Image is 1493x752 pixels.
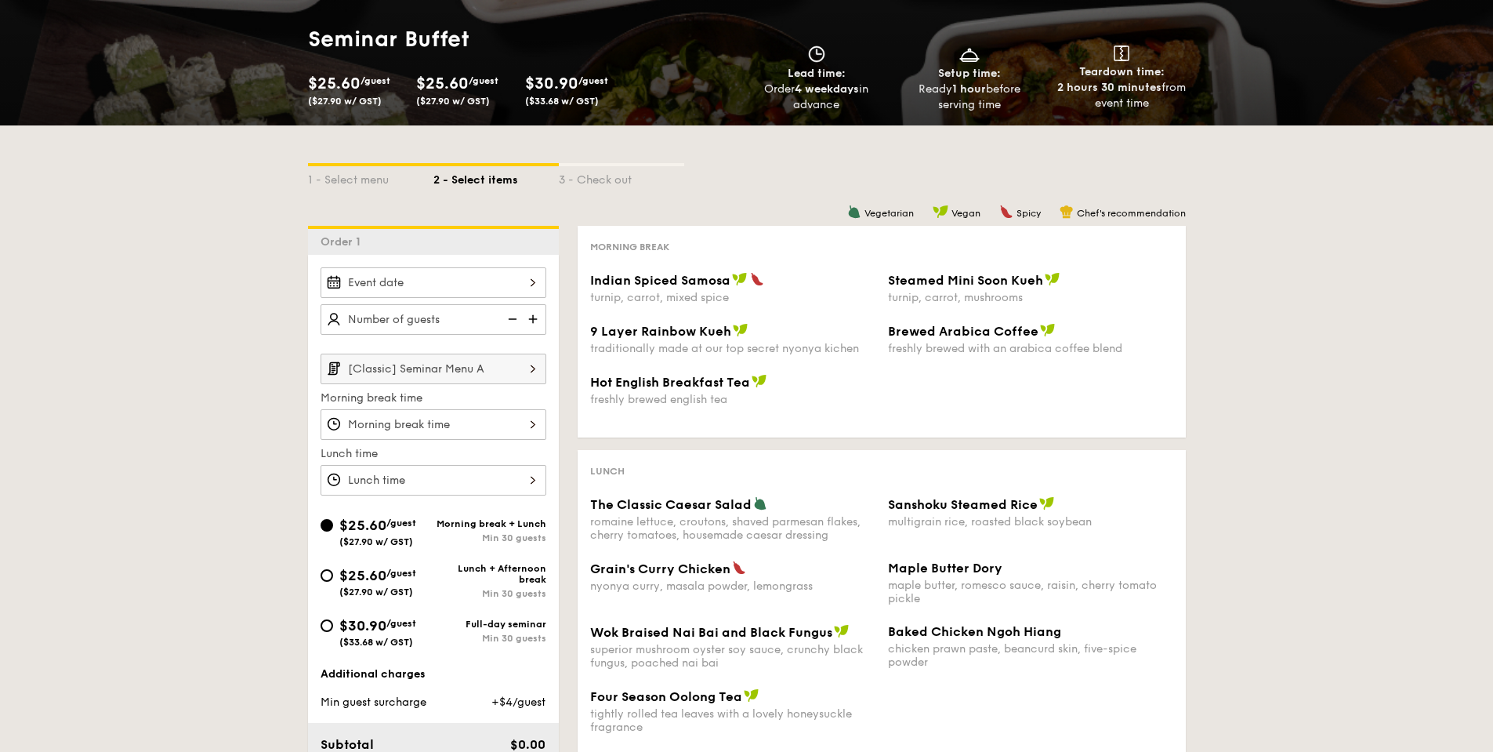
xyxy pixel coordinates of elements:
[308,74,361,93] span: $25.60
[1077,208,1186,219] span: Chef's recommendation
[433,619,546,630] div: Full-day seminar
[525,74,578,93] span: $30.90
[339,567,386,584] span: $25.60
[433,588,546,599] div: Min 30 guests
[499,304,523,334] img: icon-reduce.1d2dbef1.svg
[590,643,875,670] div: superior mushroom oyster soy sauce, crunchy black fungus, poached nai bai
[386,618,416,629] span: /guest
[321,667,546,682] div: Additional charges
[321,391,546,406] label: Morning break time
[525,96,599,107] span: ($33.68 w/ GST)
[864,208,914,219] span: Vegetarian
[578,75,608,86] span: /guest
[590,291,875,304] div: turnip, carrot, mixed spice
[321,446,546,462] label: Lunch time
[339,517,386,534] span: $25.60
[1045,272,1060,286] img: icon-vegan.f8ff3823.svg
[888,579,1173,605] div: maple butter, romesco sauce, raisin, cherry tomato pickle
[1039,496,1055,510] img: icon-vegan.f8ff3823.svg
[590,466,625,477] span: Lunch
[888,624,1061,639] span: Baked Chicken Ngoh Hiang
[795,82,859,96] strong: 4 weekdays
[321,737,374,752] span: Subtotal
[1060,205,1074,219] img: icon-chef-hat.a58ddaea.svg
[321,465,546,496] input: Lunch time
[559,166,684,188] div: 3 - Check out
[590,707,875,734] div: tightly rolled tea leaves with a lovely honeysuckle fragrance
[733,323,748,337] img: icon-vegan.f8ff3823.svg
[590,689,742,704] span: Four Season Oolong Tea
[1079,65,1165,78] span: Teardown time:
[834,624,850,638] img: icon-vegan.f8ff3823.svg
[590,497,752,512] span: The Classic Caesar Salad
[888,342,1173,355] div: freshly brewed with an arabica coffee blend
[416,74,469,93] span: $25.60
[888,642,1173,669] div: chicken prawn paste, beancurd skin, five-spice powder
[1016,208,1041,219] span: Spicy
[933,205,948,219] img: icon-vegan.f8ff3823.svg
[339,536,413,547] span: ($27.90 w/ GST)
[308,166,433,188] div: 1 - Select menu
[491,696,545,709] span: +$4/guest
[510,737,545,752] span: $0.00
[433,166,559,188] div: 2 - Select items
[1114,45,1129,61] img: icon-teardown.65201eee.svg
[590,579,875,593] div: nyonya curry, masala powder, lemongrass
[361,75,390,86] span: /guest
[339,617,386,634] span: $30.90
[321,304,546,335] input: Number of guests
[888,515,1173,529] div: multigrain rice, roasted black soybean
[433,633,546,644] div: Min 30 guests
[1052,80,1192,111] div: from event time
[523,304,546,334] img: icon-add.58712e84.svg
[590,375,750,390] span: Hot English Breakfast Tea
[433,518,546,529] div: Morning break + Lunch
[339,587,413,598] span: ($27.90 w/ GST)
[958,45,981,63] img: icon-dish.430c3a2e.svg
[899,82,1039,113] div: Ready before serving time
[590,393,875,406] div: freshly brewed english tea
[321,696,426,709] span: Min guest surcharge
[469,75,498,86] span: /guest
[750,272,764,286] img: icon-spicy.37a8142b.svg
[888,273,1043,288] span: Steamed Mini Soon Kueh
[321,235,367,249] span: Order 1
[386,568,416,579] span: /guest
[732,272,748,286] img: icon-vegan.f8ff3823.svg
[308,96,382,107] span: ($27.90 w/ GST)
[847,205,861,219] img: icon-vegetarian.fe4039eb.svg
[339,637,413,648] span: ($33.68 w/ GST)
[753,496,767,510] img: icon-vegetarian.fe4039eb.svg
[308,25,621,53] h1: Seminar Buffet
[321,619,333,632] input: $30.90/guest($33.68 w/ GST)Full-day seminarMin 30 guests
[1057,81,1161,94] strong: 2 hours 30 minutes
[952,82,986,96] strong: 1 hour
[1040,323,1056,337] img: icon-vegan.f8ff3823.svg
[999,205,1013,219] img: icon-spicy.37a8142b.svg
[321,569,333,582] input: $25.60/guest($27.90 w/ GST)Lunch + Afternoon breakMin 30 guests
[888,291,1173,304] div: turnip, carrot, mushrooms
[590,242,669,252] span: Morning break
[732,561,746,575] img: icon-spicy.37a8142b.svg
[433,563,546,585] div: Lunch + Afternoon break
[888,324,1038,339] span: Brewed Arabica Coffee
[590,625,832,640] span: Wok Braised Nai Bai and Black Fungus
[747,82,887,113] div: Order in advance
[416,96,490,107] span: ($27.90 w/ GST)
[888,561,1002,576] span: Maple Butter Dory
[433,532,546,543] div: Min 30 guests
[386,518,416,529] span: /guest
[752,374,767,388] img: icon-vegan.f8ff3823.svg
[805,45,828,63] img: icon-clock.2db775ea.svg
[951,208,980,219] span: Vegan
[744,688,759,703] img: icon-vegan.f8ff3823.svg
[590,561,730,576] span: Grain's Curry Chicken
[590,342,875,355] div: traditionally made at our top secret nyonya kichen
[321,267,546,298] input: Event date
[888,497,1038,512] span: Sanshoku Steamed Rice
[590,324,731,339] span: 9 Layer Rainbow Kueh
[590,515,875,542] div: romaine lettuce, croutons, shaved parmesan flakes, cherry tomatoes, housemade caesar dressing
[590,273,730,288] span: Indian Spiced Samosa
[938,67,1001,80] span: Setup time:
[520,354,546,383] img: icon-chevron-right.3c0dfbd6.svg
